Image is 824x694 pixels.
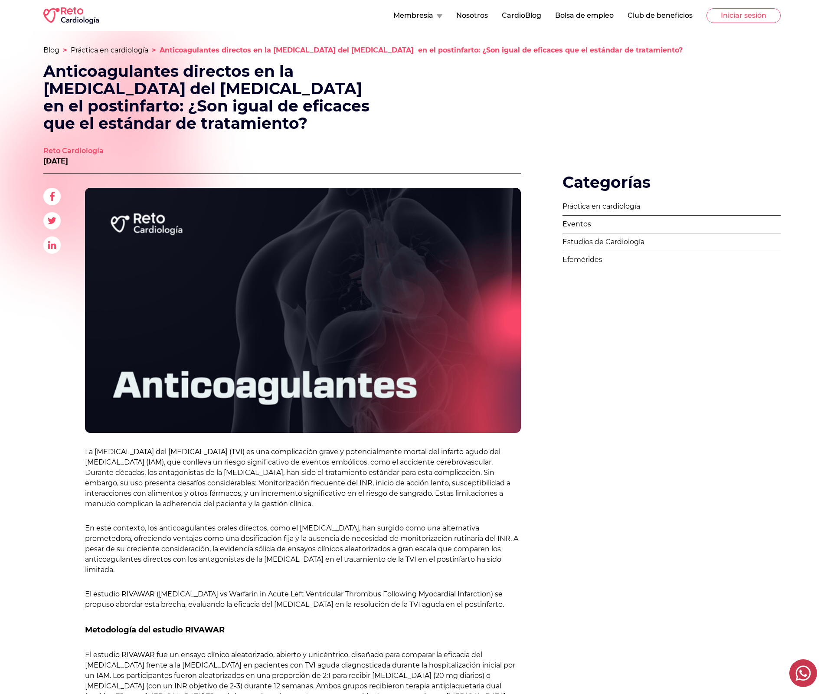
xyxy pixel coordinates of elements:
[393,10,442,21] button: Membresía
[562,251,781,268] a: Efemérides
[456,10,488,21] button: Nosotros
[160,46,683,54] span: Anticoagulantes directos en la [MEDICAL_DATA] del [MEDICAL_DATA] en el postinfarto: ¿Son igual de...
[562,216,781,233] a: Eventos
[43,46,59,54] a: Blog
[43,156,104,167] p: [DATE]
[562,233,781,251] a: Estudios de Cardiología
[562,198,781,216] a: Práctica en cardiología
[152,46,156,54] span: >
[85,589,521,610] p: El estudio RIVAWAR ([MEDICAL_DATA] vs Warfarin in Acute Left Ventricular Thrombus Following Myoca...
[85,624,521,636] h3: Metodología del estudio RIVAWAR
[43,62,376,132] h1: Anticoagulantes directos en la [MEDICAL_DATA] del [MEDICAL_DATA] en el postinfarto: ¿Son igual de...
[63,46,67,54] span: >
[43,146,104,156] a: Reto Cardiología
[85,523,521,575] p: En este contexto, los anticoagulantes orales directos, como el [MEDICAL_DATA], han surgido como u...
[85,447,521,509] p: La [MEDICAL_DATA] del [MEDICAL_DATA] (TVI) es una complicación grave y potencialmente mortal del ...
[706,8,781,23] button: Iniciar sesión
[555,10,614,21] button: Bolsa de empleo
[43,7,99,24] img: RETO Cardio Logo
[502,10,541,21] button: CardioBlog
[85,188,521,433] img: Anticoagulantes directos en la trombosis del ventrículo izquierdo en el postinfarto: ¿Son igual d...
[628,10,693,21] button: Club de beneficios
[71,46,148,54] a: Práctica en cardiología
[562,173,781,191] h2: Categorías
